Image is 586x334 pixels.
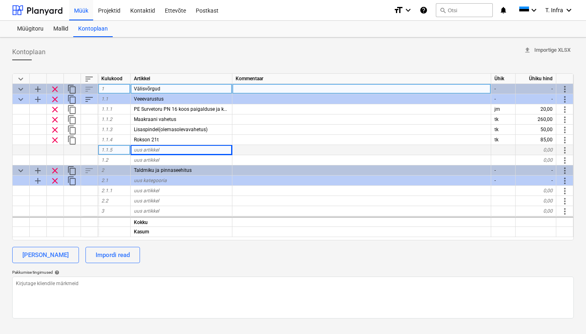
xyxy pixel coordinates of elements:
div: 85,00 [516,135,556,145]
i: notifications [499,5,507,15]
span: Dubleeri kategooriat [67,176,77,186]
span: Eemalda rida [50,176,60,186]
div: [PERSON_NAME] [22,250,69,260]
span: Eemalda rida [50,94,60,104]
span: Välisvõrgud [134,86,160,92]
span: Eemalda rida [50,125,60,135]
span: Maakraani vahetus [134,116,176,122]
button: Importige XLSX [520,44,574,57]
div: Kokku [131,217,232,227]
span: Rohkem toiminguid [560,186,570,196]
span: Veeevarustus [134,96,164,102]
iframe: Chat Widget [545,295,586,334]
button: Otsi [436,3,493,17]
span: Dubleeri rida [67,135,77,145]
div: - [516,165,556,176]
div: Kommentaar [232,74,491,84]
span: uus artikkel [134,157,159,163]
span: uus artikkel [134,188,159,193]
button: Impordi read [85,247,140,263]
span: Rohkem toiminguid [560,125,570,135]
span: 3 [101,208,104,214]
span: Rokson 21t [134,137,159,143]
div: jm [491,104,516,114]
span: Rohkem toiminguid [560,156,570,165]
div: - [491,165,516,176]
div: - [516,84,556,94]
span: PE Survetoru PN 16 koos paigalduse ja kaevetega [134,106,244,112]
span: Dubleeri rida [67,115,77,125]
div: Impordi read [96,250,130,260]
span: Lisa reale alamkategooria [33,166,43,176]
span: 1.1.5 [101,147,112,153]
span: Eemalda rida [50,135,60,145]
div: Müügitoru [12,21,48,37]
div: Ühik [491,74,516,84]
span: 1.1 [101,96,108,102]
div: 0,00 [516,186,556,196]
span: search [439,7,446,13]
span: Rohkem toiminguid [560,166,570,176]
span: Lisaspindel(olemasolevavahetus) [134,127,208,132]
div: Kasum [131,227,232,237]
span: Eemalda rida [50,115,60,125]
div: 50,00 [516,125,556,135]
span: Dubleeri kategooriat [67,84,77,94]
span: Rohkem toiminguid [560,145,570,155]
span: uus kategooria [134,178,167,183]
span: Eemalda rida [50,166,60,176]
span: Dubleeri rida [67,105,77,114]
span: Rohkem toiminguid [560,105,570,114]
div: Ühiku hind [516,74,556,84]
span: Rohkem toiminguid [560,94,570,104]
span: uus artikkel [134,208,159,214]
span: Dubleeri rida [67,125,77,135]
span: 2.2 [101,198,108,204]
span: 1.1.2 [101,116,112,122]
i: keyboard_arrow_down [403,5,413,15]
span: Sorteeri read kategooriasiseselt [84,94,94,104]
a: Kontoplaan [73,21,113,37]
span: 2.1.1 [101,188,112,193]
span: Rohkem toiminguid [560,135,570,145]
button: [PERSON_NAME] [12,247,79,263]
span: Eemalda rida [50,105,60,114]
div: 260,00 [516,114,556,125]
span: Ahenda kõik kategooriad [16,74,26,84]
div: 0,00 [516,206,556,216]
div: 0,00 [516,145,556,155]
span: help [53,270,59,275]
span: Lisa reale alamkategooria [33,94,43,104]
span: Rohkem toiminguid [560,196,570,206]
i: Abikeskus [420,5,428,15]
span: 1.1.1 [101,106,112,112]
div: tk [491,125,516,135]
a: Mallid [48,21,73,37]
div: tk [491,135,516,145]
span: 1.2 [101,157,108,163]
span: Dubleeri kategooriat [67,166,77,176]
span: Dubleeri kategooriat [67,94,77,104]
span: Taldmiku ja pinnaseehitus [134,167,192,173]
span: Rohkem toiminguid [560,115,570,125]
span: Ahenda kategooria [16,94,26,104]
div: - [516,94,556,104]
span: Eemalda rida [50,84,60,94]
i: format_size [394,5,403,15]
div: - [491,84,516,94]
div: Pakkumise tingimused [12,270,574,275]
i: keyboard_arrow_down [564,5,574,15]
span: Rohkem toiminguid [560,207,570,216]
span: 2 [101,167,104,173]
span: T. Infra [545,7,563,13]
span: Kontoplaan [12,47,46,57]
div: 0,00 [516,155,556,165]
span: 2.1 [101,178,108,183]
div: - [491,94,516,104]
span: uus artikkel [134,198,159,204]
div: 0,00 [516,196,556,206]
span: upload [524,46,531,54]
